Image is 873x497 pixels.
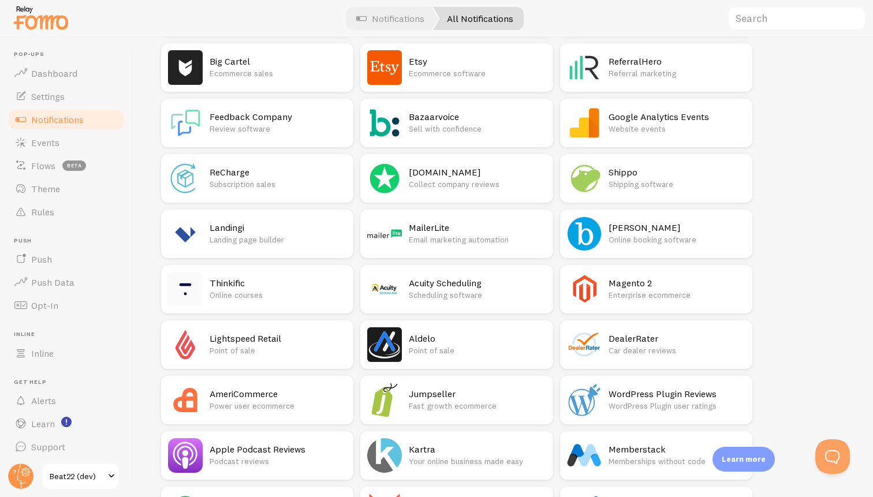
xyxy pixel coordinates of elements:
span: Settings [31,91,65,102]
p: Online courses [210,289,346,301]
h2: Acuity Scheduling [409,277,546,289]
span: Inline [31,347,54,359]
h2: Magento 2 [609,277,745,289]
img: Reviews.io [367,161,402,196]
span: Learn [31,418,55,429]
img: Jumpseller [367,383,402,417]
h2: Google Analytics Events [609,111,745,123]
span: Opt-In [31,300,58,311]
h2: ReCharge [210,166,346,178]
p: Scheduling software [409,289,546,301]
img: AmeriCommerce [168,383,203,417]
p: Ecommerce software [409,68,546,79]
p: Fast growth ecommerce [409,400,546,412]
h2: Shippo [609,166,745,178]
img: Magento 2 [567,272,602,307]
img: Apple Podcast Reviews [168,438,203,473]
img: Shippo [567,161,602,196]
p: Landing page builder [210,234,346,245]
img: Etsy [367,50,402,85]
h2: [PERSON_NAME] [609,222,745,234]
a: Inline [7,342,126,365]
a: Dashboard [7,62,126,85]
p: Point of sale [409,345,546,356]
span: Support [31,441,65,453]
img: Bazaarvoice [367,106,402,140]
p: Collect company reviews [409,178,546,190]
a: Push Data [7,271,126,294]
p: Shipping software [609,178,745,190]
h2: Jumpseller [409,388,546,400]
span: Push [31,253,52,265]
p: Ecommerce sales [210,68,346,79]
p: Online booking software [609,234,745,245]
p: Enterprise ecommerce [609,289,745,301]
span: Events [31,137,59,148]
p: Review software [210,123,346,134]
h2: ReferralHero [609,55,745,68]
img: DealerRater [567,327,602,362]
img: ReCharge [168,161,203,196]
img: Google Analytics Events [567,106,602,140]
p: WordPress Plugin user ratings [609,400,745,412]
img: ReferralHero [567,50,602,85]
img: Memberstack [567,438,602,473]
a: Opt-In [7,294,126,317]
span: Push Data [31,276,74,288]
p: Point of sale [210,345,346,356]
h2: Big Cartel [210,55,346,68]
a: Support [7,435,126,458]
span: Get Help [14,379,126,386]
span: Alerts [31,395,56,406]
h2: Landingi [210,222,346,234]
h2: Aldelo [409,332,546,345]
h2: [DOMAIN_NAME] [409,166,546,178]
h2: Bazaarvoice [409,111,546,123]
img: fomo-relay-logo-orange.svg [12,3,70,32]
h2: Feedback Company [210,111,346,123]
h2: Memberstack [609,443,745,455]
a: Notifications [7,108,126,131]
img: Big Cartel [168,50,203,85]
p: Podcast reviews [210,455,346,467]
img: Feedback Company [168,106,203,140]
img: Lightspeed Retail [168,327,203,362]
p: Email marketing automation [409,234,546,245]
a: Push [7,248,126,271]
h2: Lightspeed Retail [210,332,346,345]
span: Dashboard [31,68,77,79]
span: Beat22 (dev) [50,469,105,483]
span: Theme [31,183,60,195]
p: Your online business made easy [409,455,546,467]
a: Rules [7,200,126,223]
img: Acuity Scheduling [367,272,402,307]
iframe: Help Scout Beacon - Open [815,439,850,474]
h2: AmeriCommerce [210,388,346,400]
span: Notifications [31,114,84,125]
a: Theme [7,177,126,200]
h2: Thinkific [210,277,346,289]
p: Power user ecommerce [210,400,346,412]
span: Pop-ups [14,51,126,58]
h2: Etsy [409,55,546,68]
img: MailerLite [367,216,402,251]
span: Rules [31,206,54,218]
img: Kartra [367,438,402,473]
span: Inline [14,331,126,338]
div: Learn more [712,447,775,472]
h2: Apple Podcast Reviews [210,443,346,455]
img: Landingi [168,216,203,251]
a: Events [7,131,126,154]
span: Push [14,237,126,245]
p: Car dealer reviews [609,345,745,356]
p: Sell with confidence [409,123,546,134]
img: Aldelo [367,327,402,362]
h2: MailerLite [409,222,546,234]
h2: WordPress Plugin Reviews [609,388,745,400]
p: Referral marketing [609,68,745,79]
h2: DealerRater [609,332,745,345]
img: Booker [567,216,602,251]
p: Learn more [722,454,766,465]
img: WordPress Plugin Reviews [567,383,602,417]
a: Alerts [7,389,126,412]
